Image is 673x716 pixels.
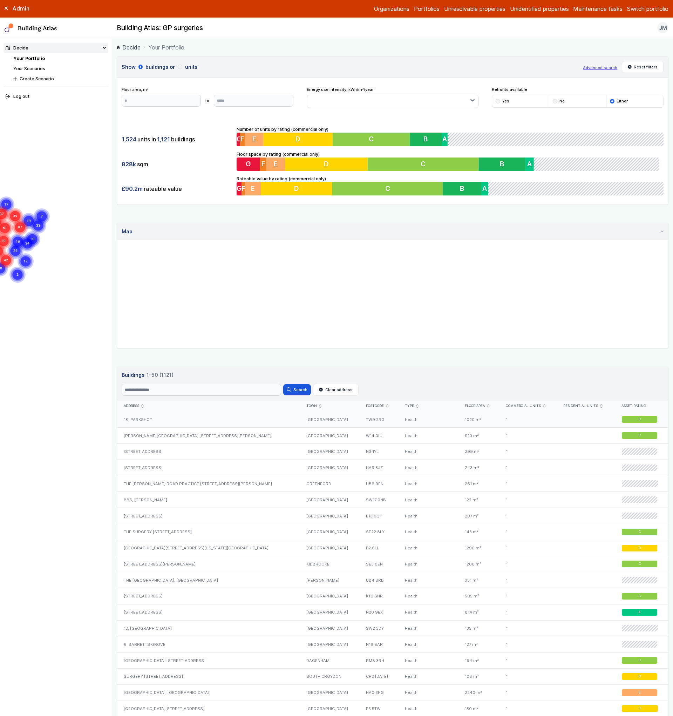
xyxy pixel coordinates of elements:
[6,45,28,51] div: Decide
[300,588,359,604] div: [GEOGRAPHIC_DATA]
[117,540,300,556] div: [GEOGRAPHIC_DATA][STREET_ADDRESS][US_STATE][GEOGRAPHIC_DATA]
[117,508,300,524] div: [STREET_ADDRESS]
[246,160,251,168] span: G
[398,540,458,556] div: Health
[442,133,448,146] button: A
[458,444,499,460] div: 299 m²
[300,428,359,444] div: [GEOGRAPHIC_DATA]
[458,540,499,556] div: 1290 m²
[300,411,359,427] div: [GEOGRAPHIC_DATA]
[117,636,300,653] div: 6, BARRETTS GROVE
[359,411,398,427] div: TW9 2RG
[117,24,203,33] h2: Building Atlas: GP surgeries
[499,668,557,684] div: 1
[398,636,458,653] div: Health
[262,160,266,168] span: F
[398,476,458,492] div: Health
[117,428,300,444] div: [PERSON_NAME][GEOGRAPHIC_DATA] [STREET_ADDRESS][PERSON_NAME]
[300,476,359,492] div: GREENFORD
[117,444,300,460] div: [STREET_ADDRESS]
[398,508,458,524] div: Health
[499,476,557,492] div: 1
[245,182,261,195] button: E
[122,158,232,171] div: sqm
[458,476,499,492] div: 261 m²
[503,160,507,168] span: B
[499,684,557,701] div: 1
[573,5,623,13] a: Maintenance tasks
[117,524,668,540] a: THE SURGERY [STREET_ADDRESS][GEOGRAPHIC_DATA]SE22 8LYHealth143 m²1C
[458,620,499,636] div: 135 m²
[117,668,300,684] div: SURGERY [STREET_ADDRESS]
[458,460,499,476] div: 243 m²
[398,411,458,427] div: Health
[460,185,464,193] span: B
[499,636,557,653] div: 1
[398,684,458,701] div: Health
[537,160,546,168] span: A+
[359,460,398,476] div: HA9 8JZ
[359,492,398,508] div: SW17 0NB
[117,411,300,427] div: 18, PARKSHOT
[117,556,300,572] div: [STREET_ADDRESS][PERSON_NAME]
[499,524,557,540] div: 1
[657,22,668,33] button: JM
[237,133,240,146] button: G
[488,182,489,195] button: A+
[398,428,458,444] div: Health
[252,135,256,143] span: E
[366,404,391,408] div: Postcode
[4,92,109,102] button: Log out
[117,460,300,476] div: [STREET_ADDRESS]
[621,404,661,408] div: Asset rating
[147,371,174,379] span: 1-50 (1121)
[458,684,499,701] div: 2240 m²
[122,95,293,107] form: to
[659,24,667,32] span: JM
[359,540,398,556] div: E2 6LL
[4,43,109,53] summary: Decide
[359,572,398,588] div: UB4 8RB
[405,404,451,408] div: Type
[251,185,255,193] span: E
[499,508,557,524] div: 1
[359,508,398,524] div: E13 0QT
[267,158,286,171] button: E
[537,158,538,171] button: A+
[398,604,458,620] div: Health
[117,620,300,636] div: 1D, [GEOGRAPHIC_DATA]
[300,444,359,460] div: [GEOGRAPHIC_DATA]
[359,556,398,572] div: SE3 0EN
[398,572,458,588] div: Health
[117,684,300,701] div: [GEOGRAPHIC_DATA], [GEOGRAPHIC_DATA]
[300,572,359,588] div: [PERSON_NAME]
[13,66,45,71] a: Your Scenarios
[332,182,443,195] button: C
[499,540,557,556] div: 1
[414,5,440,13] a: Portfolios
[117,572,668,588] a: THE [GEOGRAPHIC_DATA], [GEOGRAPHIC_DATA][PERSON_NAME]UB4 8RBHealth351 m²1
[359,476,398,492] div: UB6 9EN
[117,540,668,556] a: [GEOGRAPHIC_DATA][STREET_ADDRESS][US_STATE][GEOGRAPHIC_DATA][GEOGRAPHIC_DATA]E2 6LLHealth1290 m²1D
[443,182,481,195] button: B
[117,508,668,524] a: [STREET_ADDRESS][GEOGRAPHIC_DATA]E13 0QTHealth207 m²1
[448,133,449,146] button: A+
[300,636,359,653] div: [GEOGRAPHIC_DATA]
[359,524,398,540] div: SE22 8LY
[492,87,664,92] span: Retrofits available
[333,133,410,146] button: C
[639,658,641,663] span: C
[117,620,668,636] a: 1D, [GEOGRAPHIC_DATA][GEOGRAPHIC_DATA]SW2 3DYHealth135 m²1
[639,610,641,615] span: A
[398,460,458,476] div: Health
[458,556,499,572] div: 1200 m²
[117,556,668,572] a: [STREET_ADDRESS][PERSON_NAME]KIDBROOKESE3 0ENHealth1200 m²1C
[481,158,529,171] button: B
[13,56,45,61] a: Your Portfolio
[442,135,447,143] span: A
[458,604,499,620] div: 814 m²
[627,5,668,13] button: Switch portfolio
[465,404,492,408] div: Floor area
[122,185,143,193] span: £90.2m
[307,87,478,108] div: Energy use intensity, kWh/m²/year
